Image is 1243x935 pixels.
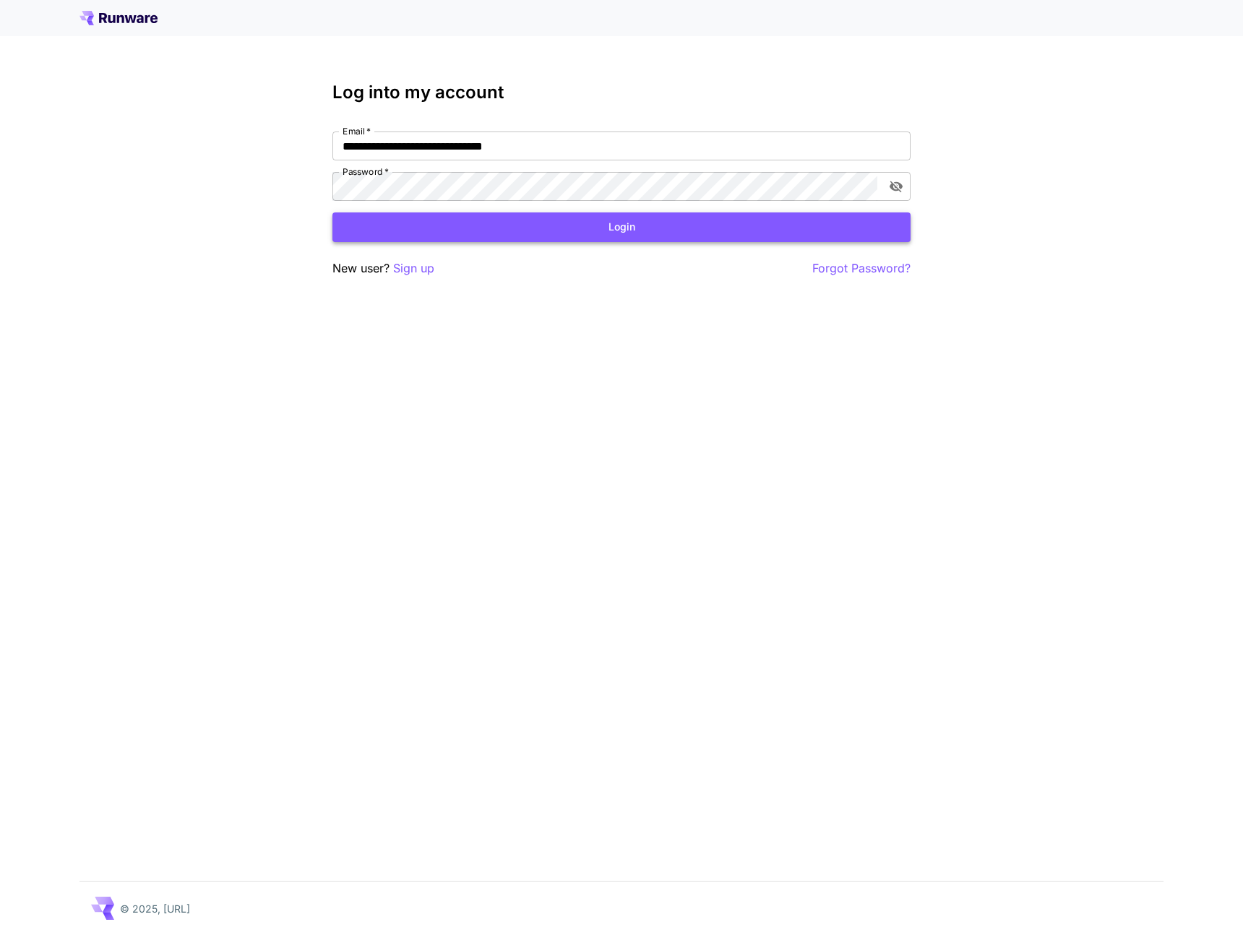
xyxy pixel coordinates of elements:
[343,165,389,178] label: Password
[883,173,909,199] button: toggle password visibility
[332,259,434,277] p: New user?
[393,259,434,277] button: Sign up
[812,259,911,277] button: Forgot Password?
[343,125,371,137] label: Email
[120,901,190,916] p: © 2025, [URL]
[332,82,911,103] h3: Log into my account
[332,212,911,242] button: Login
